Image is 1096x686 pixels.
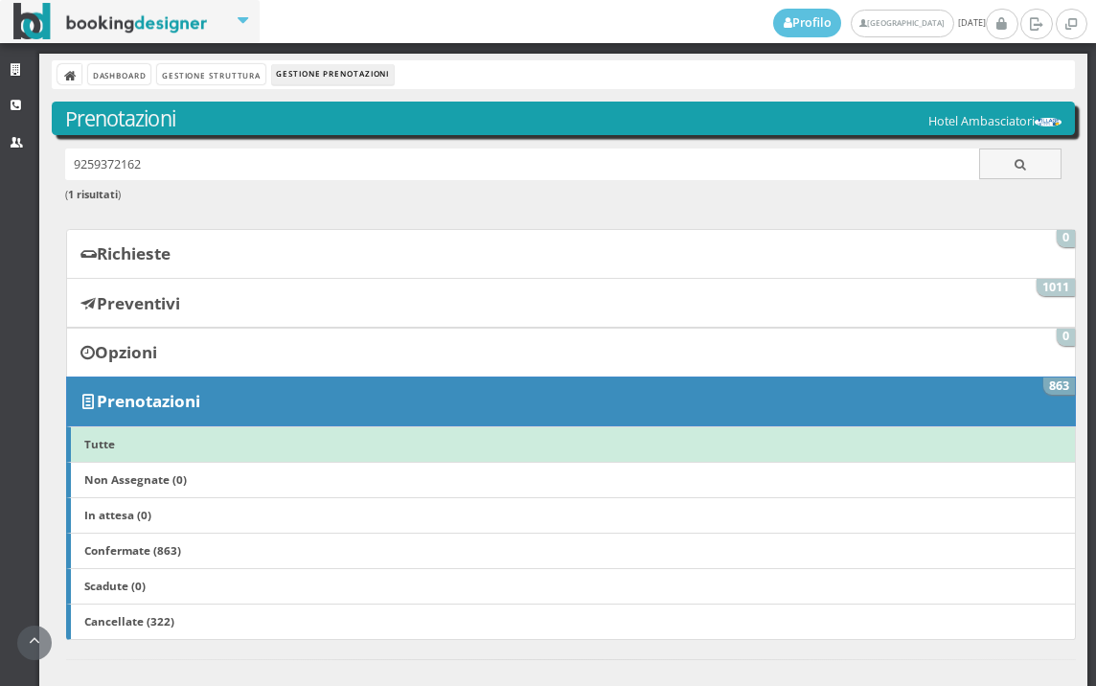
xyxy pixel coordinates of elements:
a: Dashboard [88,64,150,84]
a: Preventivi 1011 [66,278,1076,328]
span: 0 [1057,329,1076,346]
a: In attesa (0) [66,497,1076,534]
img: 29cdc84380f711ecb0a10a069e529790.png [1035,118,1062,126]
a: Confermate (863) [66,533,1076,569]
input: Ricerca cliente - (inserisci il codice, il nome, il cognome, il numero di telefono o la mail) [65,149,980,180]
b: Confermate (863) [84,542,181,558]
a: Richieste 0 [66,229,1076,279]
b: Tutte [84,436,115,451]
a: [GEOGRAPHIC_DATA] [851,10,953,37]
a: Gestione Struttura [157,64,264,84]
a: Scadute (0) [66,568,1076,605]
h5: Hotel Ambasciatori [928,114,1062,128]
b: Cancellate (322) [84,613,174,629]
a: Non Assegnate (0) [66,462,1076,498]
a: Opzioni 0 [66,328,1076,377]
b: Scadute (0) [84,578,146,593]
span: [DATE] [773,9,986,37]
span: 1011 [1037,279,1076,296]
b: Richieste [97,242,171,264]
a: Cancellate (322) [66,604,1076,640]
b: 1 risultati [68,187,118,201]
b: Preventivi [97,292,180,314]
span: 0 [1057,230,1076,247]
li: Gestione Prenotazioni [272,64,394,85]
a: Tutte [66,426,1076,463]
span: 863 [1043,377,1076,395]
img: BookingDesigner.com [13,3,208,40]
b: Opzioni [95,341,157,363]
b: Prenotazioni [97,390,200,412]
h3: Prenotazioni [65,106,1062,131]
b: In attesa (0) [84,507,151,522]
h6: ( ) [65,189,1062,201]
a: Prenotazioni 863 [66,377,1076,426]
b: Non Assegnate (0) [84,471,187,487]
a: Profilo [773,9,842,37]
